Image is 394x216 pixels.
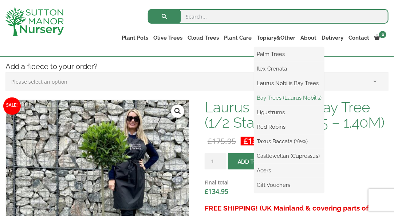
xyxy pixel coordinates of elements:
a: Palm Trees [254,49,324,60]
button: Add to basket [228,153,288,169]
a: 0 [372,33,389,43]
input: Search... [148,9,389,24]
a: Contact [346,33,372,43]
a: Plant Pots [119,33,151,43]
a: Bay Trees (Laurus Nobilis) [254,92,324,103]
a: Cloud Trees [185,33,221,43]
span: Sale! [3,97,21,115]
input: Product quantity [205,153,226,169]
a: Plant Care [221,33,254,43]
a: Olive Trees [151,33,185,43]
a: Ligustrums [254,107,324,118]
span: £ [205,187,208,196]
a: Laurus Nobilis Bay Trees [254,78,324,89]
span: £ [208,136,212,146]
bdi: 134.95 [244,136,272,146]
span: £ [244,136,248,146]
a: Ilex Crenata [254,63,324,74]
a: Delivery [319,33,346,43]
a: Castlewellan (Cupressus) [254,151,324,161]
a: View full-screen image gallery [171,105,184,118]
a: Red Robins [254,121,324,132]
span: 0 [379,31,386,38]
dt: Final total [205,178,389,187]
h1: Laurus Nobilis – Bay Tree (1/2 Standard) (1.35 – 1.40M) [205,100,389,130]
a: Taxus Baccata (Yew) [254,136,324,147]
a: Acers [254,165,324,176]
a: About [298,33,319,43]
bdi: 175.95 [208,136,236,146]
img: logo [5,7,64,36]
bdi: 134.95 [205,187,228,196]
a: Gift Vouchers [254,180,324,191]
a: Topiary&Other [254,33,298,43]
